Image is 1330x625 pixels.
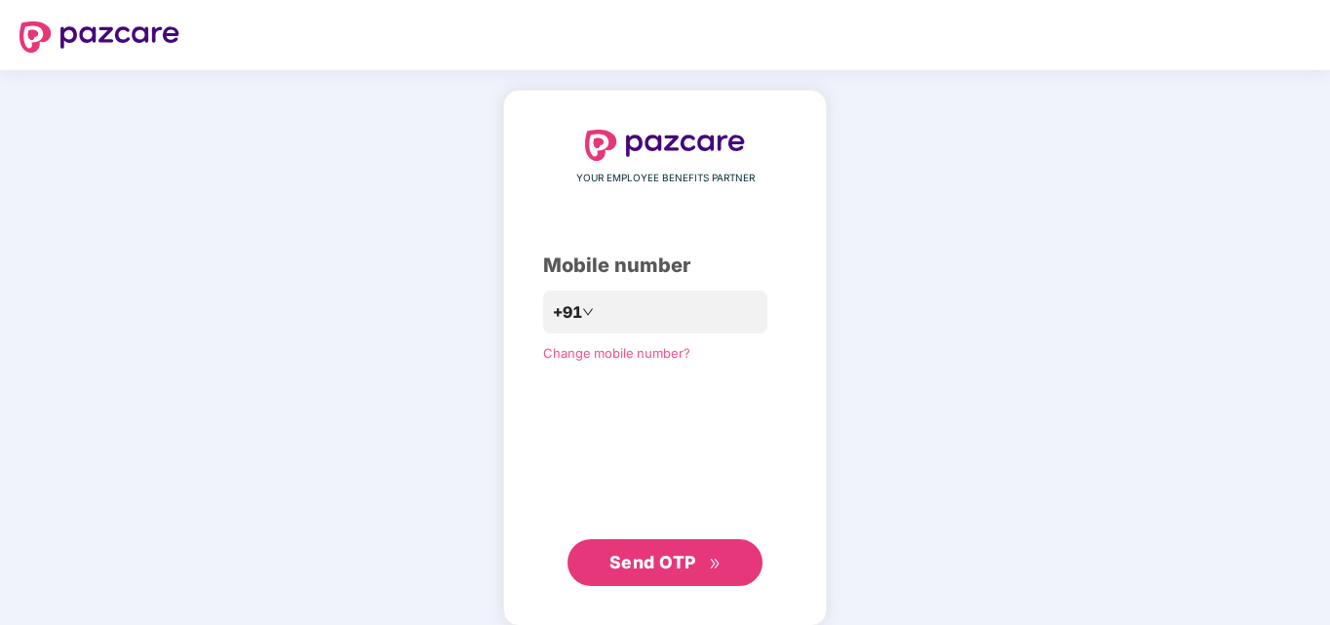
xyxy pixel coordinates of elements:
[582,306,594,318] span: down
[20,21,179,53] img: logo
[553,300,582,325] span: +91
[576,171,755,186] span: YOUR EMPLOYEE BENEFITS PARTNER
[609,552,696,572] span: Send OTP
[567,539,763,586] button: Send OTPdouble-right
[709,558,722,570] span: double-right
[585,130,745,161] img: logo
[543,345,690,361] a: Change mobile number?
[543,251,787,281] div: Mobile number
